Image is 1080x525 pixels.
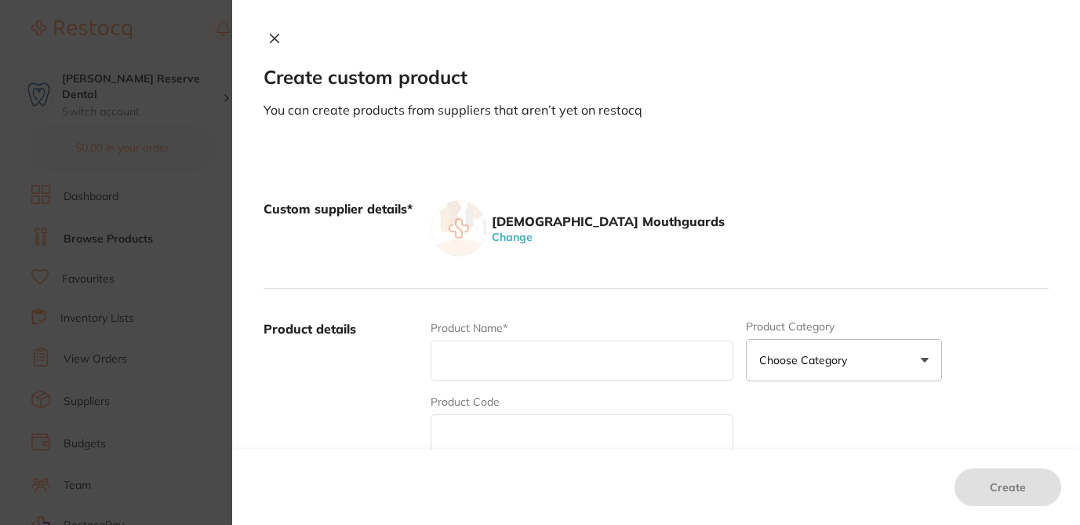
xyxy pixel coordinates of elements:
p: Choose Category [759,352,853,368]
h2: Create custom product [264,67,1049,89]
div: message notification from Restocq, 1w ago. It has been 14 days since you have started your Restoc... [24,33,290,85]
img: supplier image [431,200,487,257]
p: Message from Restocq, sent 1w ago [68,60,271,75]
img: Profile image for Restocq [35,47,60,72]
button: Create [955,468,1061,506]
label: Product Name* [431,322,507,334]
label: Product Category [746,320,942,333]
label: Custom supplier details* [264,200,418,257]
button: Choose Category [746,339,942,381]
button: Change [487,230,537,244]
aside: [DEMOGRAPHIC_DATA] Mouthguards [487,213,725,230]
p: It has been 14 days since you have started your Restocq journey. We wanted to do a check in and s... [68,45,271,60]
label: Product Code [431,396,500,408]
p: You can create products from suppliers that aren’t yet on restocq [264,101,1049,118]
